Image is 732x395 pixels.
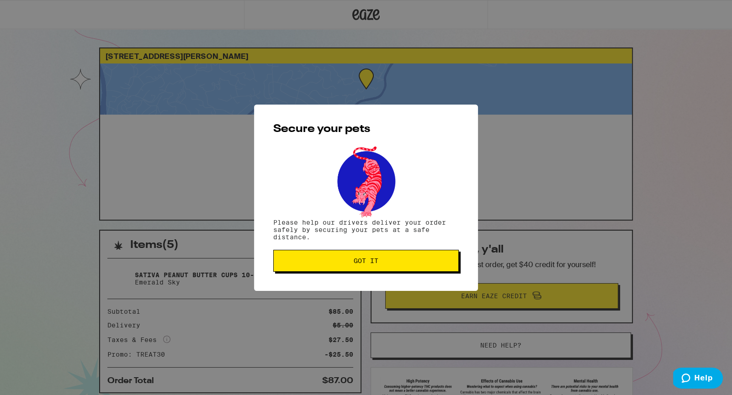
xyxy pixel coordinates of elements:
p: Please help our drivers deliver your order safely by securing your pets at a safe distance. [273,219,459,241]
span: Got it [354,258,378,264]
iframe: Opens a widget where you can find more information [673,368,723,390]
img: pets [329,144,403,219]
button: Got it [273,250,459,272]
h2: Secure your pets [273,124,459,135]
